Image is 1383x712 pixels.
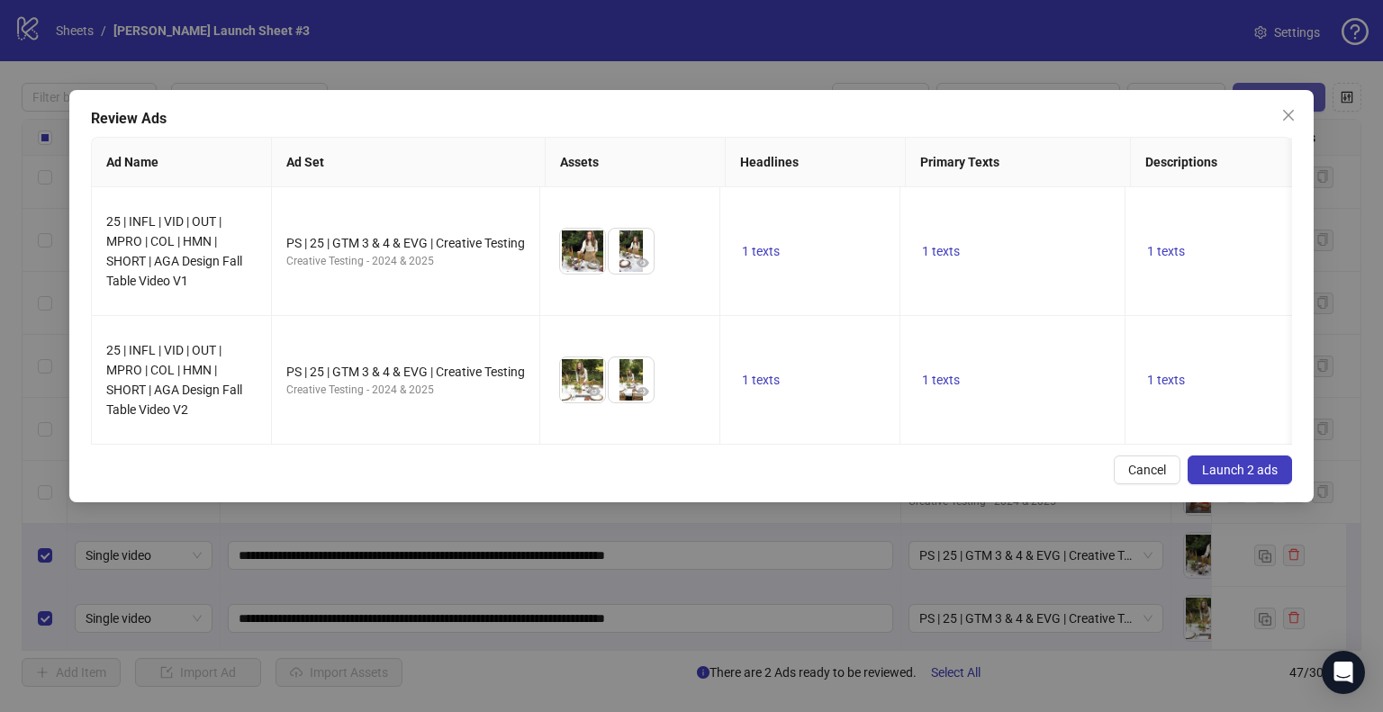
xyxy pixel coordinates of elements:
[106,343,242,417] span: 25 | INFL | VID | OUT | MPRO | COL | HMN | SHORT | AGA Design Fall Table Video V2
[1188,455,1292,484] button: Launch 2 ads
[286,233,525,253] div: PS | 25 | GTM 3 & 4 & EVG | Creative Testing
[735,369,787,391] button: 1 texts
[905,138,1130,187] th: Primary Texts
[1140,369,1192,391] button: 1 texts
[1130,138,1355,187] th: Descriptions
[1147,373,1185,387] span: 1 texts
[1114,455,1180,484] button: Cancel
[922,373,960,387] span: 1 texts
[742,373,780,387] span: 1 texts
[1274,101,1303,130] button: Close
[609,229,654,274] img: Asset 2
[632,252,654,274] button: Preview
[1140,240,1192,262] button: 1 texts
[1147,244,1185,258] span: 1 texts
[91,108,1292,130] div: Review Ads
[632,381,654,402] button: Preview
[735,240,787,262] button: 1 texts
[915,240,967,262] button: 1 texts
[1128,463,1166,477] span: Cancel
[1281,108,1296,122] span: close
[286,253,525,270] div: Creative Testing - 2024 & 2025
[560,357,605,402] img: Asset 1
[560,229,605,274] img: Asset 1
[742,244,780,258] span: 1 texts
[637,257,649,269] span: eye
[637,385,649,398] span: eye
[1322,651,1365,694] div: Open Intercom Messenger
[286,382,525,399] div: Creative Testing - 2024 & 2025
[588,257,601,269] span: eye
[545,138,725,187] th: Assets
[915,369,967,391] button: 1 texts
[92,138,272,187] th: Ad Name
[583,252,605,274] button: Preview
[609,357,654,402] img: Asset 2
[106,214,242,288] span: 25 | INFL | VID | OUT | MPRO | COL | HMN | SHORT | AGA Design Fall Table Video V1
[1202,463,1278,477] span: Launch 2 ads
[922,244,960,258] span: 1 texts
[272,138,546,187] th: Ad Set
[725,138,905,187] th: Headlines
[583,381,605,402] button: Preview
[588,385,601,398] span: eye
[286,362,525,382] div: PS | 25 | GTM 3 & 4 & EVG | Creative Testing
